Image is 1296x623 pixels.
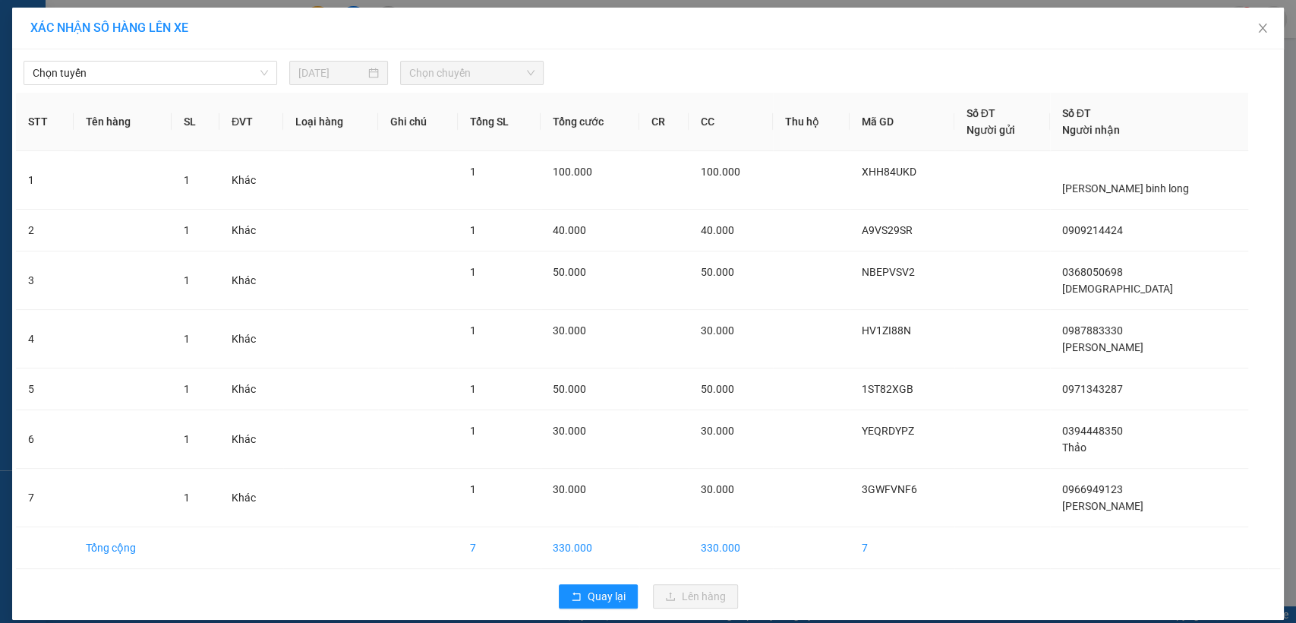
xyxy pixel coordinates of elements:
[862,383,913,395] span: 1ST82XGB
[553,166,592,178] span: 100.000
[16,210,74,251] td: 2
[862,224,913,236] span: A9VS29SR
[74,527,172,569] td: Tổng cộng
[184,274,190,286] span: 1
[16,310,74,368] td: 4
[470,166,476,178] span: 1
[553,483,586,495] span: 30.000
[1062,500,1143,512] span: [PERSON_NAME]
[458,527,541,569] td: 7
[1257,22,1269,34] span: close
[862,483,917,495] span: 3GWFVNF6
[701,224,734,236] span: 40.000
[773,93,850,151] th: Thu hộ
[470,483,476,495] span: 1
[1062,107,1091,119] span: Số ĐT
[862,324,911,337] span: HV1ZI88N
[33,62,268,84] span: Chọn tuyến
[553,224,586,236] span: 40.000
[30,21,188,35] span: XÁC NHẬN SỐ HÀNG LÊN XE
[16,93,74,151] th: STT
[1062,182,1189,194] span: [PERSON_NAME] binh long
[850,93,954,151] th: Mã GD
[701,324,734,337] span: 30.000
[219,410,283,469] td: Khác
[862,166,916,178] span: XHH84UKD
[378,93,458,151] th: Ghi chú
[470,324,476,337] span: 1
[16,368,74,410] td: 5
[553,383,586,395] span: 50.000
[571,591,582,603] span: rollback
[1062,483,1123,495] span: 0966949123
[689,527,772,569] td: 330.000
[184,224,190,236] span: 1
[653,584,738,609] button: uploadLên hàng
[219,469,283,527] td: Khác
[470,383,476,395] span: 1
[1062,341,1143,353] span: [PERSON_NAME]
[16,251,74,310] td: 3
[966,124,1015,136] span: Người gửi
[1241,8,1284,50] button: Close
[553,425,586,437] span: 30.000
[1062,441,1086,454] span: Thảo
[219,310,283,368] td: Khác
[184,333,190,345] span: 1
[184,383,190,395] span: 1
[470,224,476,236] span: 1
[1062,425,1123,437] span: 0394448350
[470,425,476,437] span: 1
[701,483,734,495] span: 30.000
[184,433,190,445] span: 1
[74,93,172,151] th: Tên hàng
[689,93,772,151] th: CC
[283,93,378,151] th: Loại hàng
[639,93,689,151] th: CR
[553,324,586,337] span: 30.000
[541,93,639,151] th: Tổng cước
[701,425,734,437] span: 30.000
[219,210,283,251] td: Khác
[1062,124,1120,136] span: Người nhận
[1062,324,1123,337] span: 0987883330
[541,527,639,569] td: 330.000
[1062,224,1123,236] span: 0909214424
[184,492,190,504] span: 1
[16,469,74,527] td: 7
[850,527,954,569] td: 7
[862,266,915,278] span: NBEPVSV2
[16,410,74,469] td: 6
[1062,383,1123,395] span: 0971343287
[1062,283,1173,295] span: [DEMOGRAPHIC_DATA]
[588,588,626,605] span: Quay lại
[701,266,734,278] span: 50.000
[298,65,365,81] input: 14/08/2025
[1062,266,1123,278] span: 0368050698
[458,93,541,151] th: Tổng SL
[172,93,219,151] th: SL
[701,383,734,395] span: 50.000
[470,266,476,278] span: 1
[219,368,283,410] td: Khác
[184,174,190,186] span: 1
[862,425,914,437] span: YEQRDYPZ
[701,166,740,178] span: 100.000
[219,251,283,310] td: Khác
[219,93,283,151] th: ĐVT
[409,62,534,84] span: Chọn chuyến
[553,266,586,278] span: 50.000
[559,584,638,609] button: rollbackQuay lại
[219,151,283,210] td: Khác
[16,151,74,210] td: 1
[966,107,995,119] span: Số ĐT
